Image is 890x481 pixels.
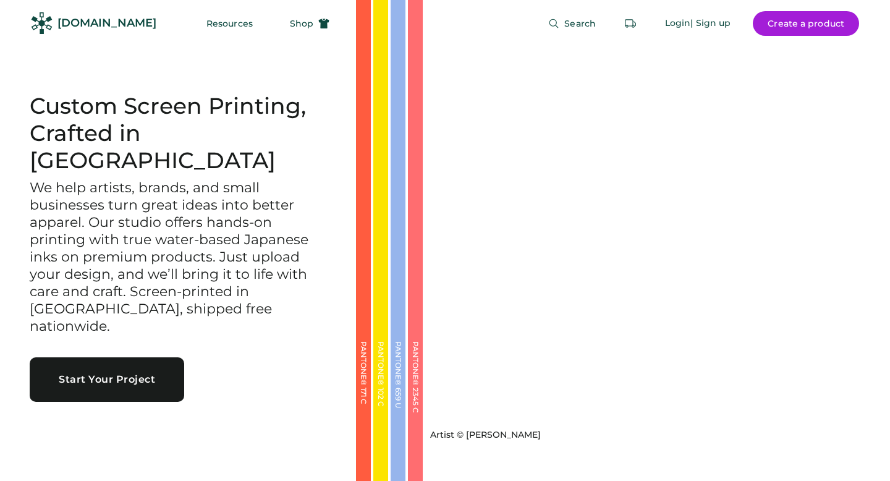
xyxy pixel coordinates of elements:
[360,341,367,465] div: PANTONE® 171 C
[430,429,541,441] div: Artist © [PERSON_NAME]
[30,93,326,174] h1: Custom Screen Printing, Crafted in [GEOGRAPHIC_DATA]
[618,11,643,36] button: Retrieve an order
[290,19,313,28] span: Shop
[564,19,596,28] span: Search
[425,424,541,441] a: Artist © [PERSON_NAME]
[31,12,53,34] img: Rendered Logo - Screens
[533,11,611,36] button: Search
[377,341,384,465] div: PANTONE® 102 C
[275,11,344,36] button: Shop
[412,341,419,465] div: PANTONE® 2345 C
[665,17,691,30] div: Login
[394,341,402,465] div: PANTONE® 659 U
[690,17,731,30] div: | Sign up
[57,15,156,31] div: [DOMAIN_NAME]
[753,11,859,36] button: Create a product
[192,11,268,36] button: Resources
[30,179,326,334] h3: We help artists, brands, and small businesses turn great ideas into better apparel. Our studio of...
[30,357,184,402] button: Start Your Project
